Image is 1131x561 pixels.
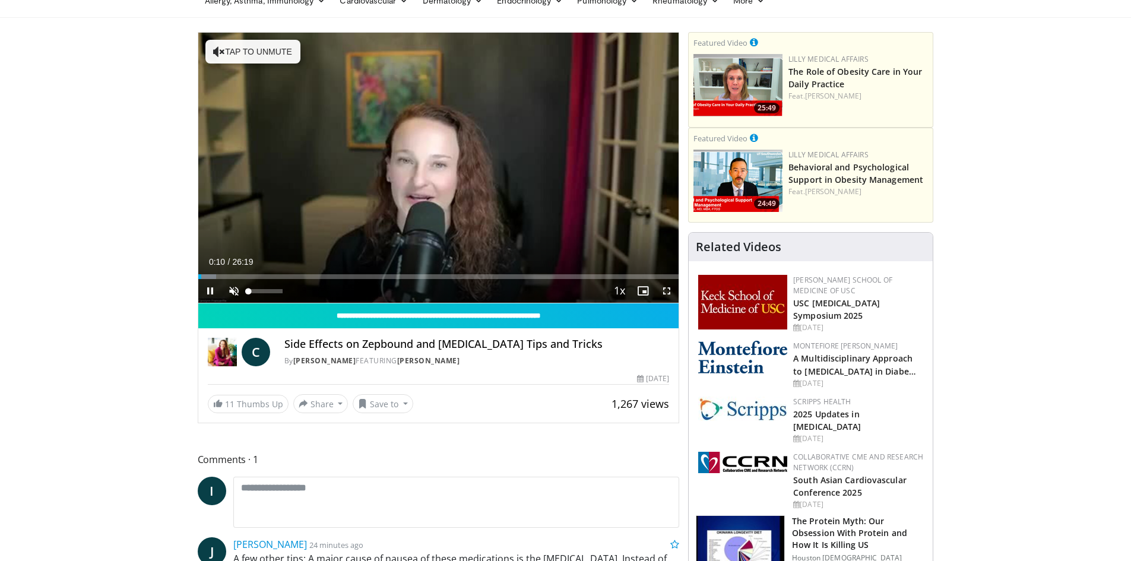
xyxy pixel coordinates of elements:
[793,341,898,351] a: Montefiore [PERSON_NAME]
[693,54,782,116] img: e1208b6b-349f-4914-9dd7-f97803bdbf1d.png.150x105_q85_crop-smart_upscale.png
[637,373,669,384] div: [DATE]
[397,356,460,366] a: [PERSON_NAME]
[293,394,349,413] button: Share
[793,397,851,407] a: Scripps Health
[698,275,787,329] img: 7b941f1f-d101-407a-8bfa-07bd47db01ba.png.150x105_q85_autocrop_double_scale_upscale_version-0.2.jpg
[754,103,780,113] span: 25:49
[793,275,892,296] a: [PERSON_NAME] School of Medicine of USC
[754,198,780,209] span: 24:49
[353,394,413,413] button: Save to
[249,289,283,293] div: Volume Level
[698,452,787,473] img: a04ee3ba-8487-4636-b0fb-5e8d268f3737.png.150x105_q85_autocrop_double_scale_upscale_version-0.2.png
[198,452,680,467] span: Comments 1
[793,378,923,389] div: [DATE]
[631,279,655,303] button: Enable picture-in-picture mode
[198,274,679,279] div: Progress Bar
[208,395,289,413] a: 11 Thumbs Up
[693,37,747,48] small: Featured Video
[693,133,747,144] small: Featured Video
[698,397,787,421] img: c9f2b0b7-b02a-4276-a72a-b0cbb4230bc1.jpg.150x105_q85_autocrop_double_scale_upscale_version-0.2.jpg
[693,150,782,212] a: 24:49
[612,397,669,411] span: 1,267 views
[793,499,923,510] div: [DATE]
[792,515,926,551] h3: The Protein Myth: Our Obsession With Protein and How It Is Killing US
[788,150,869,160] a: Lilly Medical Affairs
[284,356,669,366] div: By FEATURING
[793,408,861,432] a: 2025 Updates in [MEDICAL_DATA]
[793,322,923,333] div: [DATE]
[198,477,226,505] a: I
[793,353,916,376] a: A Multidisciplinary Approach to [MEDICAL_DATA] in Diabe…
[284,338,669,351] h4: Side Effects on Zepbound and [MEDICAL_DATA] Tips and Tricks
[228,257,230,267] span: /
[793,433,923,444] div: [DATE]
[242,338,270,366] a: C
[788,161,923,185] a: Behavioral and Psychological Support in Obesity Management
[293,356,356,366] a: [PERSON_NAME]
[198,279,222,303] button: Pause
[222,279,246,303] button: Unmute
[233,538,307,551] a: [PERSON_NAME]
[309,540,363,550] small: 24 minutes ago
[232,257,253,267] span: 26:19
[693,150,782,212] img: ba3304f6-7838-4e41-9c0f-2e31ebde6754.png.150x105_q85_crop-smart_upscale.png
[607,279,631,303] button: Playback Rate
[793,297,880,321] a: USC [MEDICAL_DATA] Symposium 2025
[788,54,869,64] a: Lilly Medical Affairs
[805,91,861,101] a: [PERSON_NAME]
[208,338,237,366] img: Dr. Carolynn Francavilla
[788,66,922,90] a: The Role of Obesity Care in Your Daily Practice
[788,91,928,102] div: Feat.
[696,240,781,254] h4: Related Videos
[209,257,225,267] span: 0:10
[693,54,782,116] a: 25:49
[698,341,787,373] img: b0142b4c-93a1-4b58-8f91-5265c282693c.png.150x105_q85_autocrop_double_scale_upscale_version-0.2.png
[793,474,907,498] a: South Asian Cardiovascular Conference 2025
[655,279,679,303] button: Fullscreen
[805,186,861,196] a: [PERSON_NAME]
[198,33,679,303] video-js: Video Player
[205,40,300,64] button: Tap to unmute
[793,452,923,473] a: Collaborative CME and Research Network (CCRN)
[788,186,928,197] div: Feat.
[225,398,235,410] span: 11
